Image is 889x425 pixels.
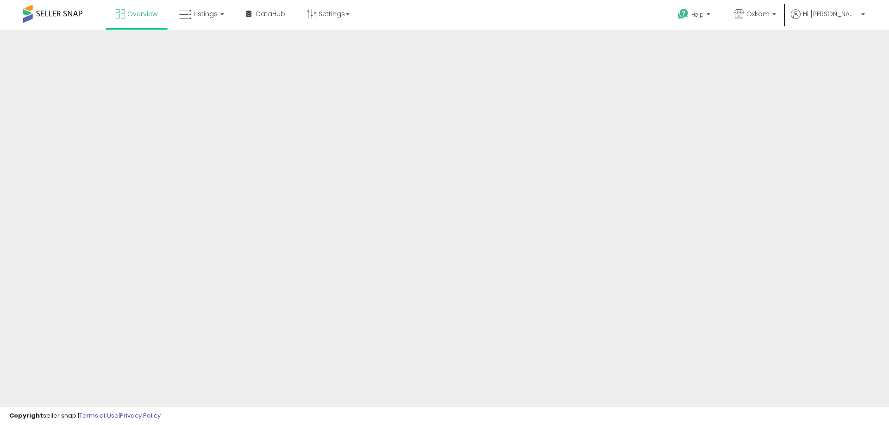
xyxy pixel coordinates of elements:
[746,9,770,18] span: Oxkom
[670,1,720,30] a: Help
[256,9,285,18] span: DataHub
[803,9,858,18] span: Hi [PERSON_NAME]
[79,411,119,420] a: Terms of Use
[9,412,161,420] div: seller snap | |
[677,8,689,20] i: Get Help
[120,411,161,420] a: Privacy Policy
[791,9,865,30] a: Hi [PERSON_NAME]
[691,11,704,18] span: Help
[9,411,43,420] strong: Copyright
[127,9,157,18] span: Overview
[194,9,218,18] span: Listings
